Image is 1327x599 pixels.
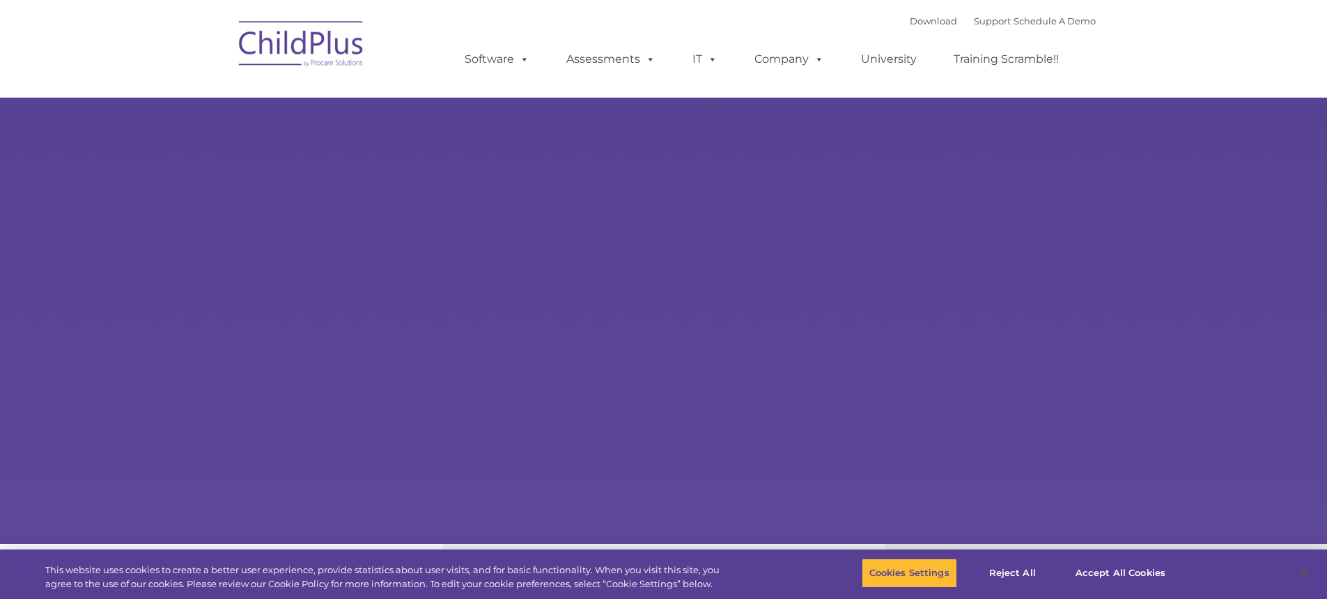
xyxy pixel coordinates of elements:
[451,45,543,73] a: Software
[847,45,931,73] a: University
[969,559,1056,588] button: Reject All
[740,45,838,73] a: Company
[232,11,371,81] img: ChildPlus by Procare Solutions
[678,45,731,73] a: IT
[1014,15,1096,26] a: Schedule A Demo
[910,15,957,26] a: Download
[45,563,730,591] div: This website uses cookies to create a better user experience, provide statistics about user visit...
[1068,559,1173,588] button: Accept All Cookies
[974,15,1011,26] a: Support
[910,15,1096,26] font: |
[552,45,669,73] a: Assessments
[862,559,957,588] button: Cookies Settings
[1289,558,1320,589] button: Close
[940,45,1073,73] a: Training Scramble!!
